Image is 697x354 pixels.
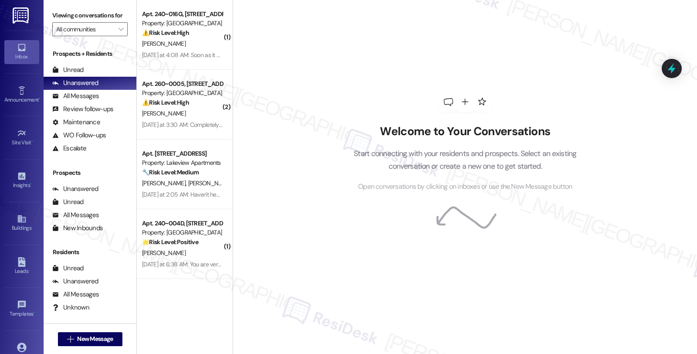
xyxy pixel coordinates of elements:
[52,264,84,273] div: Unread
[34,310,35,316] span: •
[52,92,99,101] div: All Messages
[142,249,186,257] span: [PERSON_NAME]
[52,131,106,140] div: WO Follow-ups
[142,219,223,228] div: Apt. 240~004D, [STREET_ADDRESS]
[52,118,100,127] div: Maintenance
[31,138,33,144] span: •
[142,88,223,98] div: Property: [GEOGRAPHIC_DATA]
[52,144,86,153] div: Escalate
[44,49,136,58] div: Prospects + Residents
[188,179,232,187] span: [PERSON_NAME]
[142,179,188,187] span: [PERSON_NAME]
[142,10,223,19] div: Apt. 240~016G, [STREET_ADDRESS]
[30,181,31,187] span: •
[118,26,123,33] i: 
[142,19,223,28] div: Property: [GEOGRAPHIC_DATA]
[52,290,99,299] div: All Messages
[142,29,189,37] strong: ⚠️ Risk Level: High
[52,303,89,312] div: Unknown
[142,109,186,117] span: [PERSON_NAME]
[4,40,39,64] a: Inbox
[142,149,223,158] div: Apt. [STREET_ADDRESS]
[142,228,223,237] div: Property: [GEOGRAPHIC_DATA]
[52,105,113,114] div: Review follow-ups
[39,95,40,102] span: •
[52,211,99,220] div: All Messages
[4,126,39,150] a: Site Visit •
[13,7,30,24] img: ResiDesk Logo
[142,260,358,268] div: [DATE] at 6:38 AM: You are very nice person [DEMOGRAPHIC_DATA] bless you always
[142,51,231,59] div: [DATE] at 4:08 AM: Soon as it starts
[142,168,199,176] strong: 🔧 Risk Level: Medium
[52,9,128,22] label: Viewing conversations for
[52,224,103,233] div: New Inbounds
[44,168,136,177] div: Prospects
[142,191,488,198] div: [DATE] at 2:05 AM: Haven't heard from [PERSON_NAME] . Please contact him and ask him what's the s...
[142,158,223,167] div: Property: Lakeview Apartments
[52,277,98,286] div: Unanswered
[142,121,233,129] div: [DATE] at 3:30 AM: Completely silent
[358,181,572,192] span: Open conversations by clicking on inboxes or use the New Message button
[341,147,590,172] p: Start connecting with your residents and prospects. Select an existing conversation or create a n...
[142,40,186,48] span: [PERSON_NAME]
[142,79,223,88] div: Apt. 260~0005, [STREET_ADDRESS]
[44,248,136,257] div: Residents
[52,65,84,75] div: Unread
[52,184,98,194] div: Unanswered
[56,22,114,36] input: All communities
[4,255,39,278] a: Leads
[58,332,122,346] button: New Message
[52,78,98,88] div: Unanswered
[77,334,113,344] span: New Message
[341,125,590,139] h2: Welcome to Your Conversations
[4,169,39,192] a: Insights •
[4,211,39,235] a: Buildings
[142,238,198,246] strong: 🌟 Risk Level: Positive
[52,197,84,207] div: Unread
[142,99,189,106] strong: ⚠️ Risk Level: High
[67,336,74,343] i: 
[4,297,39,321] a: Templates •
